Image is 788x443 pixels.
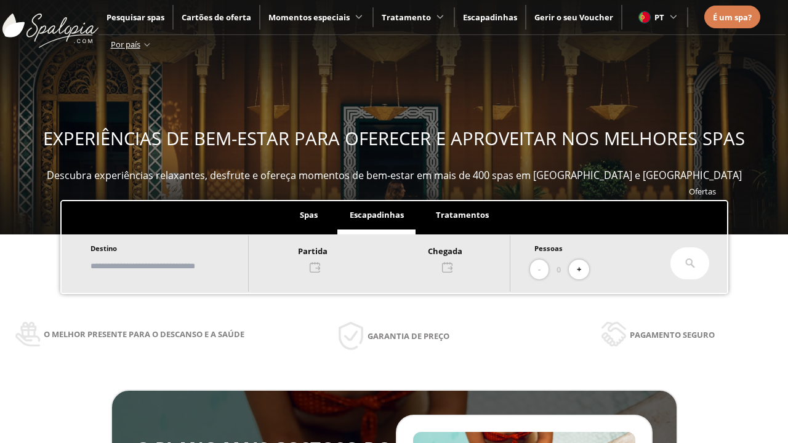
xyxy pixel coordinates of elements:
[534,244,563,253] span: Pessoas
[300,209,318,220] span: Spas
[368,329,449,343] span: Garantia de preço
[43,126,745,151] span: EXPERIÊNCIAS DE BEM-ESTAR PARA OFERECER E APROVEITAR NOS MELHORES SPAS
[47,169,742,182] span: Descubra experiências relaxantes, desfrute e ofereça momentos de bem-estar em mais de 400 spas em...
[689,186,716,197] a: Ofertas
[630,328,715,341] span: Pagamento seguro
[107,12,164,23] a: Pesquisar spas
[111,39,140,50] span: Por país
[2,1,98,48] img: ImgLogoSpalopia.BvClDcEz.svg
[182,12,251,23] a: Cartões de oferta
[350,209,404,220] span: Escapadinhas
[44,327,244,341] span: O melhor presente para o descanso e a saúde
[90,244,117,253] span: Destino
[463,12,517,23] a: Escapadinhas
[534,12,613,23] a: Gerir o seu Voucher
[713,10,752,24] a: É um spa?
[557,263,561,276] span: 0
[530,260,549,280] button: -
[436,209,489,220] span: Tratamentos
[569,260,589,280] button: +
[713,12,752,23] span: É um spa?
